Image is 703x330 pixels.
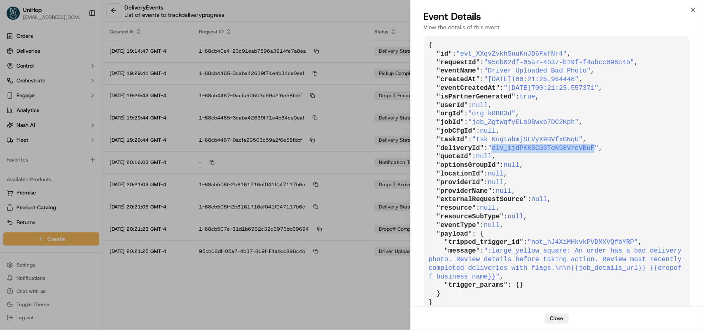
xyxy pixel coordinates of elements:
[140,81,150,91] button: Start new chat
[8,142,21,155] img: Brigitte Vinadas
[441,102,465,109] span: userId
[37,79,135,87] div: Start new chat
[441,187,488,195] span: providerName
[480,127,496,135] span: null
[16,184,63,192] span: Knowledge Base
[128,105,150,115] button: See all
[441,179,480,186] span: providerId
[441,93,512,101] span: isPartnerGenerated
[26,150,67,157] span: [PERSON_NAME]
[441,230,468,238] span: payload
[441,136,465,143] span: taskId
[468,119,579,126] span: "job_ZgtWqfyELa9Bwxb7DC2Kph"
[16,128,23,135] img: 1736555255976-a54dd68f-1ca7-489b-9aae-adbdc363a1c4
[441,213,500,220] span: resourceSubType
[528,239,638,246] span: "not_hJ4XiMHkvkPVDMXVQfbYRP"
[37,87,113,94] div: We're available if you need us!
[504,161,519,169] span: null
[441,170,480,178] span: locationId
[456,50,567,58] span: "evt_XXqvZvkhSnuKnJD6FxfNr4"
[424,10,690,23] h2: Event Details
[8,120,21,133] img: Asif Zaman Khan
[8,79,23,94] img: 1736555255976-a54dd68f-1ca7-489b-9aae-adbdc363a1c4
[484,59,634,66] span: "95cb02df-05a7-4b37-b19f-f4abcc898c4b"
[8,8,25,25] img: Nash
[472,102,488,109] span: null
[424,36,690,312] pre: { " ": , " ": , " ": , " ": , " ": , " ": , " ": , " ": , " ": , " ": , " ": , " ": , " ": , " ":...
[545,314,569,323] button: Close
[8,33,150,46] p: Welcome 👋
[448,247,476,255] span: message
[66,181,135,196] a: 💻API Documentation
[8,185,15,192] div: 📗
[441,110,460,117] span: orgId
[441,50,448,58] span: id
[68,150,71,157] span: •
[441,204,472,212] span: resource
[441,153,468,160] span: quoteId
[484,76,579,83] span: "[DATE]T00:21:25.964448"
[441,76,476,83] span: createdAt
[58,204,100,211] a: Powered byPylon
[16,150,23,157] img: 1736555255976-a54dd68f-1ca7-489b-9aae-adbdc363a1c4
[441,196,524,203] span: externalRequestSource
[5,181,66,196] a: 📗Knowledge Base
[504,84,598,92] span: "[DATE]T00:21:23.557371"
[17,79,32,94] img: 4281594248423_2fcf9dad9f2a874258b8_72.png
[441,59,476,66] span: requestId
[441,145,480,152] span: deliveryId
[73,150,90,157] span: [DATE]
[441,84,496,92] span: eventCreatedAt
[82,204,100,211] span: Pylon
[441,127,472,135] span: jobCfgId
[441,67,476,75] span: eventName
[424,23,690,31] p: View the details of this event
[520,93,535,101] span: true
[26,128,67,134] span: [PERSON_NAME]
[484,67,591,75] span: "Driver Uploaded Bad Photo"
[429,247,686,280] span: ":large_yellow_square: An order has a bad delivery photo. Review details before taking action. Re...
[480,204,496,212] span: null
[21,53,148,62] input: Got a question? Start typing here...
[441,161,496,169] span: optionsGroupId
[78,184,132,192] span: API Documentation
[73,128,90,134] span: [DATE]
[476,153,492,160] span: null
[508,213,523,220] span: null
[496,187,511,195] span: null
[468,110,516,117] span: "org_kRBR3d"
[441,222,476,229] span: eventType
[472,136,583,143] span: "tsk_NugtabmjSLVyX9BVfxGNqU"
[68,128,71,134] span: •
[531,196,547,203] span: null
[488,145,599,152] span: "dlv_ijdPKKSCG3ToN98VrcVBuF"
[448,281,504,289] span: trigger_params
[448,239,520,246] span: tripped_trigger_id
[8,107,55,114] div: Past conversations
[484,222,500,229] span: null
[488,170,504,178] span: null
[70,185,76,192] div: 💻
[441,119,460,126] span: jobId
[488,179,504,186] span: null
